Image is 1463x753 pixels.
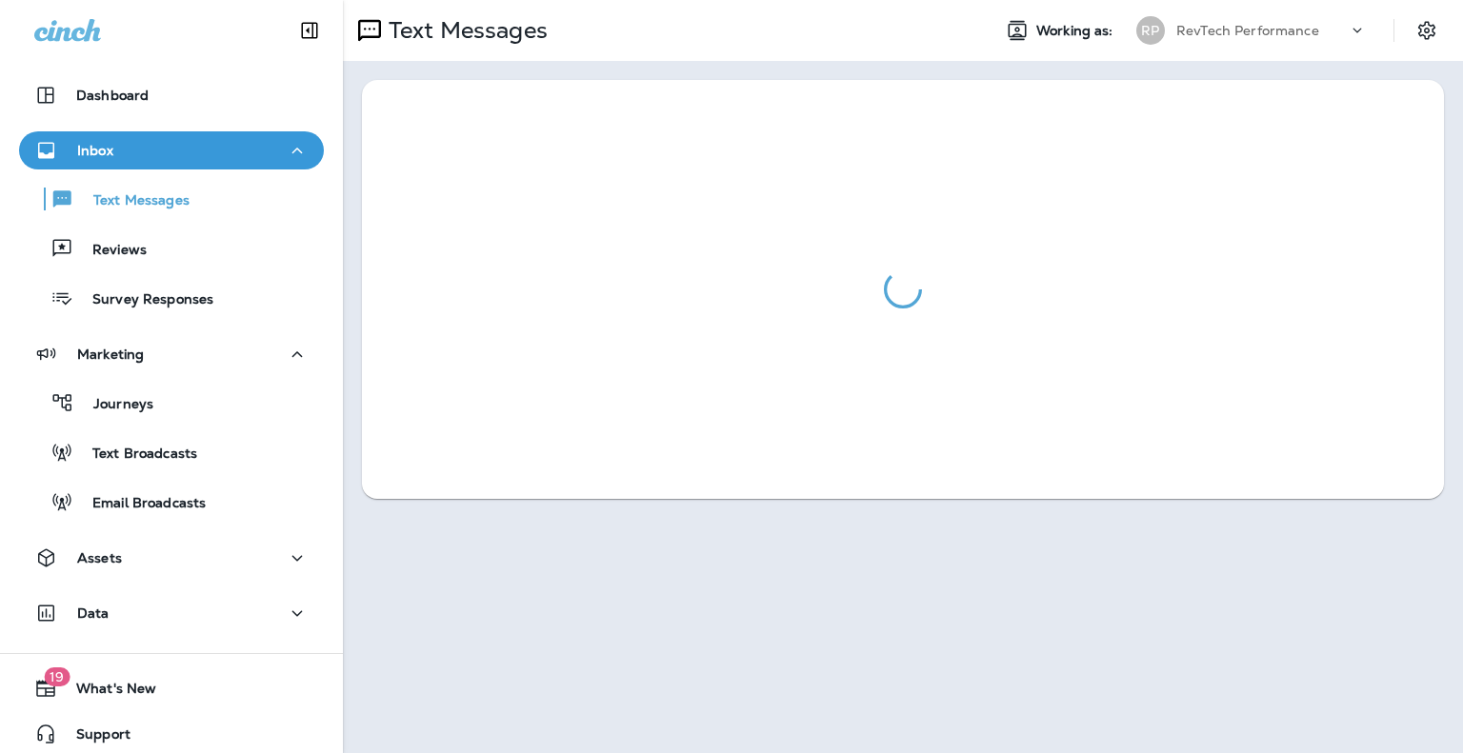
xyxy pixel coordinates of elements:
[57,681,156,703] span: What's New
[19,594,324,632] button: Data
[1136,16,1165,45] div: RP
[19,335,324,373] button: Marketing
[19,669,324,707] button: 19What's New
[1410,13,1444,48] button: Settings
[1036,23,1117,39] span: Working as:
[19,228,324,268] button: Reviews
[19,539,324,577] button: Assets
[19,715,324,753] button: Support
[73,446,197,464] p: Text Broadcasts
[77,605,110,621] p: Data
[74,396,153,414] p: Journeys
[19,383,324,423] button: Journeys
[19,432,324,472] button: Text Broadcasts
[381,16,548,45] p: Text Messages
[77,550,122,565] p: Assets
[1176,23,1319,38] p: RevTech Performance
[44,667,70,686] span: 19
[19,482,324,522] button: Email Broadcasts
[73,291,213,309] p: Survey Responses
[74,192,190,210] p: Text Messages
[19,278,324,318] button: Survey Responses
[19,179,324,219] button: Text Messages
[19,76,324,114] button: Dashboard
[77,347,144,362] p: Marketing
[73,495,206,513] p: Email Broadcasts
[283,11,336,50] button: Collapse Sidebar
[19,131,324,169] button: Inbox
[73,242,147,260] p: Reviews
[76,88,149,103] p: Dashboard
[77,143,113,158] p: Inbox
[57,726,130,749] span: Support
